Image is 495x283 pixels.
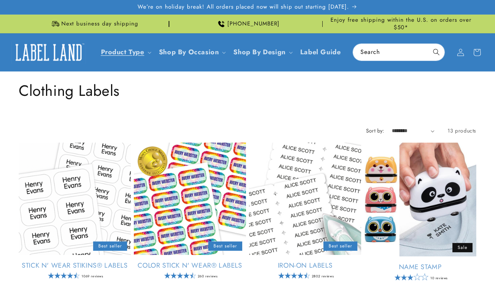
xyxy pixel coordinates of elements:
[296,43,345,61] a: Label Guide
[249,261,361,270] a: Iron-On Labels
[366,127,384,134] label: Sort by:
[101,47,144,57] a: Product Type
[229,43,295,61] summary: Shop By Design
[61,20,138,28] span: Next business day shipping
[9,38,89,67] a: Label Land
[233,47,285,57] a: Shop By Design
[326,16,476,31] span: Enjoy free shipping within the U.S. on orders over $50*
[326,15,476,33] div: Announcement
[338,248,488,276] iframe: Gorgias Floating Chat
[11,41,86,64] img: Label Land
[159,48,219,57] span: Shop By Occasion
[172,15,323,33] div: Announcement
[134,261,246,270] a: Color Stick N' Wear® Labels
[448,127,476,134] span: 13 products
[19,81,476,100] h1: Clothing Labels
[19,261,131,270] a: Stick N' Wear Stikins® Labels
[227,20,280,28] span: [PHONE_NUMBER]
[154,43,229,61] summary: Shop By Occasion
[428,44,445,60] button: Search
[300,48,341,57] span: Label Guide
[19,15,169,33] div: Announcement
[138,3,349,11] span: We’re on holiday break! All orders placed now will ship out starting [DATE].
[96,43,154,61] summary: Product Type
